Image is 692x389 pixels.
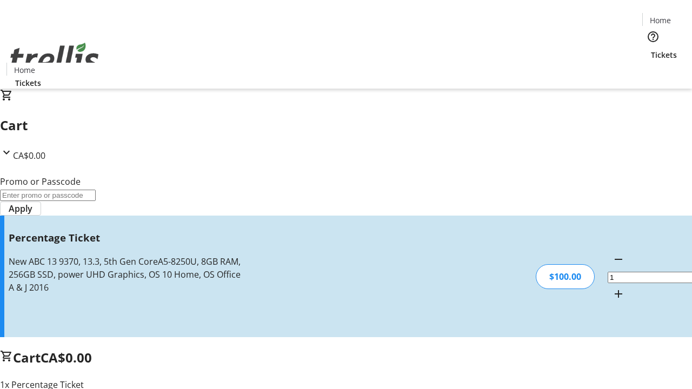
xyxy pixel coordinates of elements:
[608,249,629,270] button: Decrement by one
[608,283,629,305] button: Increment by one
[13,150,45,162] span: CA$0.00
[643,15,677,26] a: Home
[650,15,671,26] span: Home
[642,61,664,82] button: Cart
[651,49,677,61] span: Tickets
[6,31,103,85] img: Orient E2E Organization q9zma5UAMd's Logo
[9,202,32,215] span: Apply
[6,77,50,89] a: Tickets
[15,77,41,89] span: Tickets
[536,264,595,289] div: $100.00
[41,348,92,366] span: CA$0.00
[642,26,664,48] button: Help
[642,49,686,61] a: Tickets
[9,230,245,245] h3: Percentage Ticket
[14,64,35,76] span: Home
[9,255,245,294] div: New ABC 13 9370, 13.3, 5th Gen CoreA5-8250U, 8GB RAM, 256GB SSD, power UHD Graphics, OS 10 Home, ...
[7,64,42,76] a: Home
